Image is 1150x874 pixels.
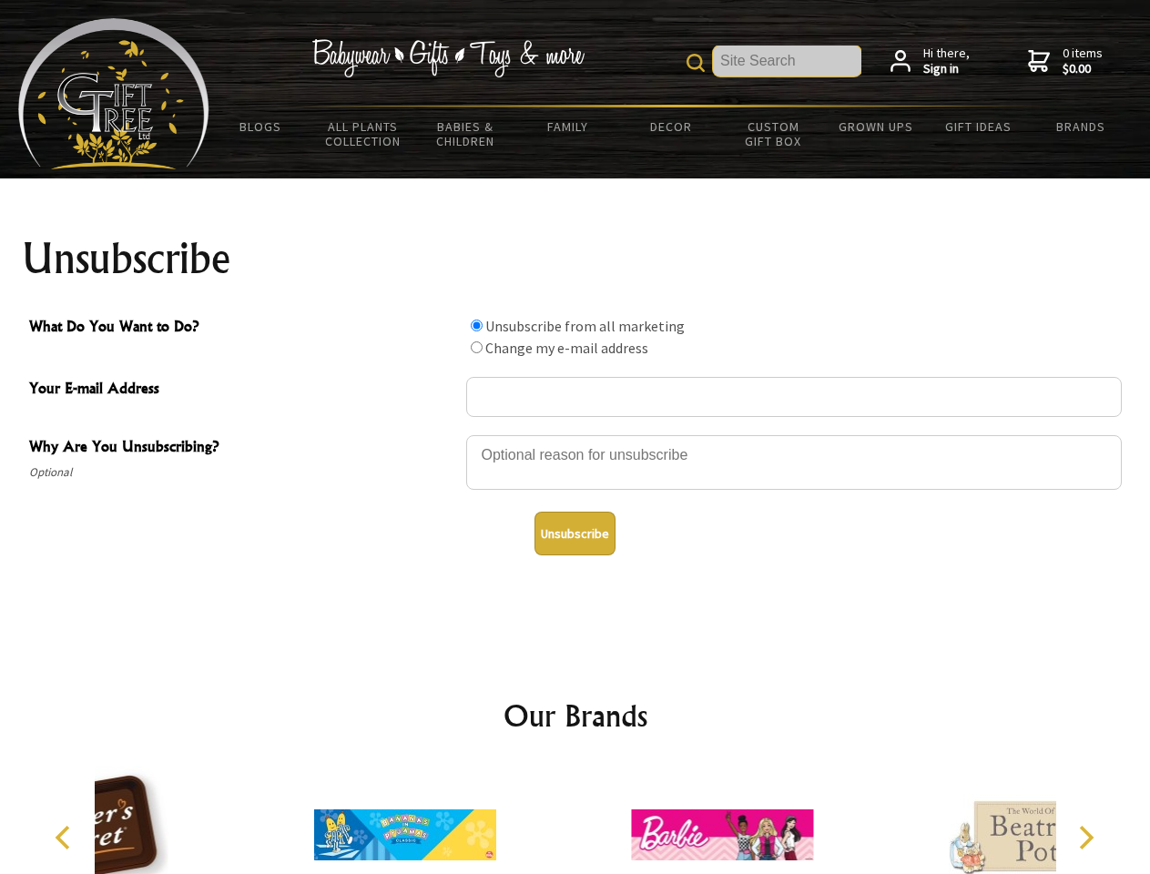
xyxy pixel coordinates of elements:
span: Optional [29,462,457,483]
button: Next [1065,818,1105,858]
a: Babies & Children [414,107,517,160]
span: 0 items [1063,45,1103,77]
a: Gift Ideas [927,107,1030,146]
h2: Our Brands [36,694,1114,737]
a: Grown Ups [824,107,927,146]
textarea: Why Are You Unsubscribing? [466,435,1122,490]
a: 0 items$0.00 [1028,46,1103,77]
label: Unsubscribe from all marketing [485,317,685,335]
img: Babywear - Gifts - Toys & more [311,39,585,77]
a: Decor [619,107,722,146]
strong: $0.00 [1063,61,1103,77]
label: Change my e-mail address [485,339,648,357]
button: Previous [46,818,86,858]
button: Unsubscribe [534,512,616,555]
span: What Do You Want to Do? [29,315,457,341]
input: Site Search [713,46,861,76]
input: What Do You Want to Do? [471,320,483,331]
input: Your E-mail Address [466,377,1122,417]
img: product search [687,54,705,72]
input: What Do You Want to Do? [471,341,483,353]
a: Custom Gift Box [722,107,825,160]
a: Brands [1030,107,1133,146]
a: Hi there,Sign in [890,46,970,77]
span: Why Are You Unsubscribing? [29,435,457,462]
a: Family [517,107,620,146]
span: Hi there, [923,46,970,77]
strong: Sign in [923,61,970,77]
a: All Plants Collection [312,107,415,160]
img: Babyware - Gifts - Toys and more... [18,18,209,169]
span: Your E-mail Address [29,377,457,403]
h1: Unsubscribe [22,237,1129,280]
a: BLOGS [209,107,312,146]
